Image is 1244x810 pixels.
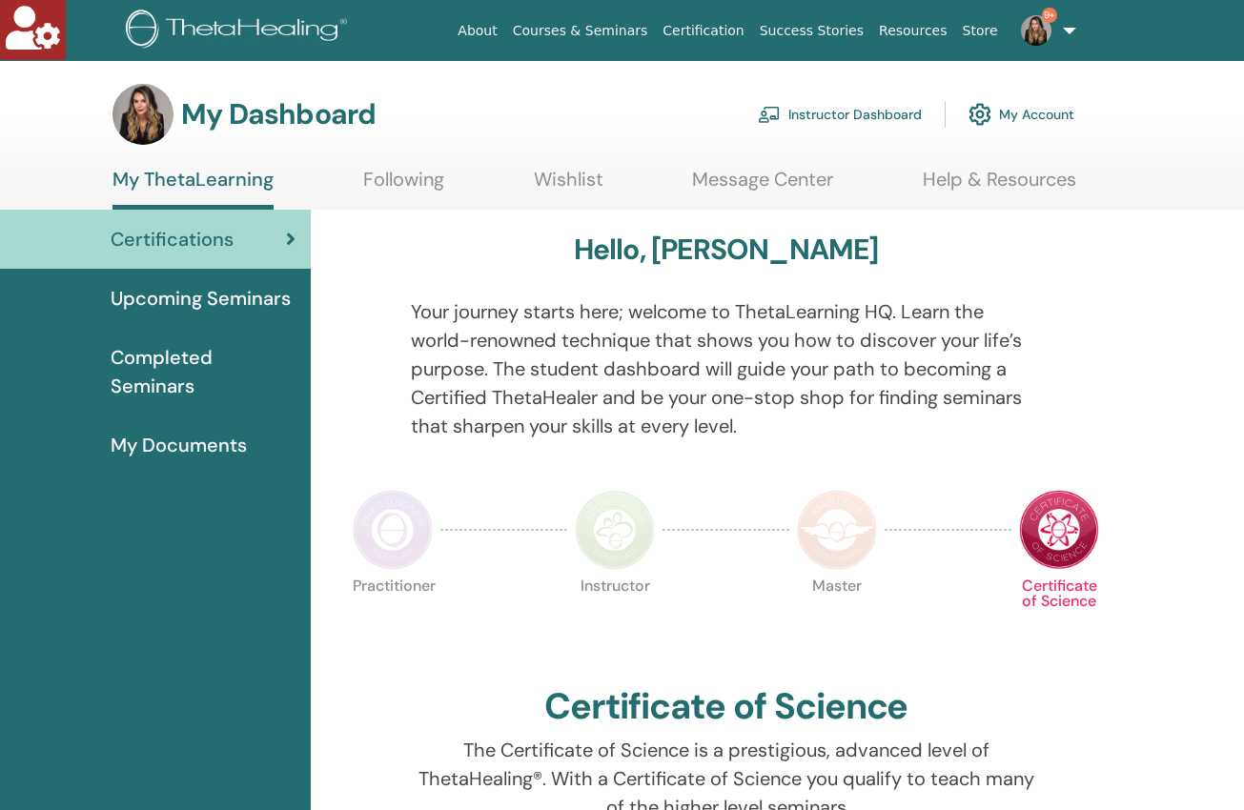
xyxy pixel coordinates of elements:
[544,685,908,729] h2: Certificate of Science
[112,168,274,210] a: My ThetaLearning
[575,578,655,658] p: Instructor
[505,13,656,49] a: Courses & Seminars
[353,490,433,570] img: Practitioner
[112,84,173,145] img: default.jpg
[534,168,603,205] a: Wishlist
[758,106,781,123] img: chalkboard-teacher.svg
[1019,490,1099,570] img: Certificate of Science
[752,13,871,49] a: Success Stories
[363,168,444,205] a: Following
[969,98,991,131] img: cog.svg
[655,13,751,49] a: Certification
[797,490,877,570] img: Master
[969,93,1074,135] a: My Account
[353,578,433,658] p: Practitioner
[411,297,1041,440] p: Your journey starts here; welcome to ThetaLearning HQ. Learn the world-renowned technique that sh...
[181,97,376,132] h3: My Dashboard
[111,431,247,459] span: My Documents
[1042,8,1057,23] span: 9+
[1021,15,1051,46] img: default.jpg
[871,13,955,49] a: Resources
[758,93,922,135] a: Instructor Dashboard
[797,578,877,658] p: Master
[450,13,504,49] a: About
[923,168,1076,205] a: Help & Resources
[111,284,291,313] span: Upcoming Seminars
[1019,578,1099,658] p: Certificate of Science
[126,10,354,52] img: logo.png
[955,13,1006,49] a: Store
[692,168,833,205] a: Message Center
[111,343,296,400] span: Completed Seminars
[574,233,879,267] h3: Hello, [PERSON_NAME]
[111,225,234,253] span: Certifications
[575,490,655,570] img: Instructor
